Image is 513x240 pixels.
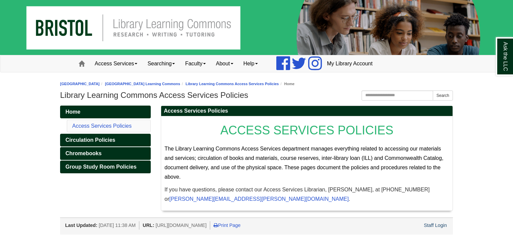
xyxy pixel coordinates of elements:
a: Staff Login [424,223,447,228]
a: [GEOGRAPHIC_DATA] Learning Commons [105,82,180,86]
a: My Library Account [322,55,378,72]
a: Faculty [180,55,211,72]
a: Library Learning Commons Access Services Policies [186,82,279,86]
button: Search [433,91,453,101]
i: Print Page [214,223,218,228]
span: URL: [143,223,154,228]
a: [GEOGRAPHIC_DATA] [60,82,100,86]
a: Searching [142,55,180,72]
a: [PERSON_NAME][EMAIL_ADDRESS][PERSON_NAME][DOMAIN_NAME] [169,196,348,202]
span: [DATE] 11:38 AM [99,223,136,228]
span: Chromebooks [65,151,102,156]
li: Home [279,81,294,87]
a: Help [238,55,263,72]
h2: Access Services Policies [161,106,453,116]
span: Circulation Policies [65,137,115,143]
h1: Library Learning Commons Access Services Policies [60,91,453,100]
nav: breadcrumb [60,81,453,87]
span: [URL][DOMAIN_NAME] [155,223,206,228]
span: Group Study Room Policies [65,164,137,170]
div: Guide Pages [60,106,151,173]
span: ACCESS SERVICES POLICIES [220,123,393,137]
span: Home [65,109,80,115]
a: Chromebooks [60,147,151,160]
a: Home [60,106,151,118]
span: The Library Learning Commons Access Services department manages everything related to accessing o... [165,146,444,180]
a: Circulation Policies [60,134,151,146]
span: Last Updated: [65,223,97,228]
a: Print Page [214,223,240,228]
a: Access Services Policies [72,123,132,129]
a: Access Services [90,55,142,72]
span: If you have questions, please contact our Access Services Librarian, [PERSON_NAME], at [PHONE_NUM... [165,187,430,202]
a: About [211,55,238,72]
a: Group Study Room Policies [60,161,151,173]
